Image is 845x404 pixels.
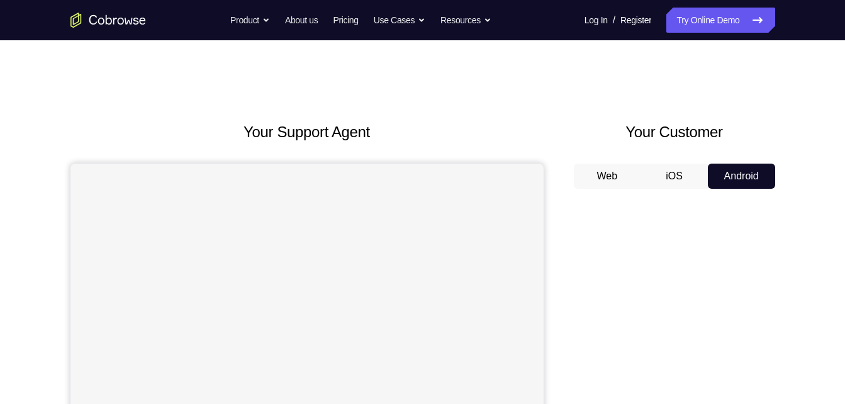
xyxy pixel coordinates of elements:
a: Register [620,8,651,33]
a: Pricing [333,8,358,33]
h2: Your Support Agent [70,121,544,143]
a: Go to the home page [70,13,146,28]
button: Android [708,164,775,189]
h2: Your Customer [574,121,775,143]
button: Product [230,8,270,33]
a: Log In [585,8,608,33]
button: iOS [641,164,708,189]
button: Resources [440,8,491,33]
a: About us [285,8,318,33]
button: Web [574,164,641,189]
a: Try Online Demo [666,8,775,33]
button: Use Cases [374,8,425,33]
span: / [613,13,615,28]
